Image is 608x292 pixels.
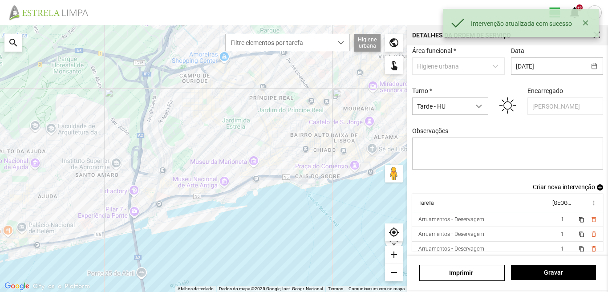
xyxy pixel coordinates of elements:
[418,216,484,223] div: Arruamentos - Deservagem
[385,264,403,281] div: remove
[349,286,405,291] a: Comunicar um erro no mapa
[412,47,456,54] label: Área funcional *
[590,245,597,252] button: delete_outline
[578,217,584,223] span: content_copy
[385,223,403,241] div: my_location
[178,286,214,292] button: Atalhos de teclado
[418,231,484,237] div: Arruamentos - Deservagem
[2,280,32,292] img: Google
[354,34,381,52] div: Higiene urbana
[328,286,343,291] a: Termos (abre num novo separador)
[418,246,484,252] div: Arruamentos - Deservagem
[219,286,323,291] span: Dados do mapa ©2025 Google, Inst. Geogr. Nacional
[597,184,603,191] span: add
[385,165,403,182] button: Arraste o Pegman para o mapa para abrir o Street View
[561,216,564,223] span: 1
[511,47,524,54] label: Data
[412,127,448,134] label: Observações
[2,280,32,292] a: Abrir esta área no Google Maps (abre uma nova janela)
[578,216,585,223] button: content_copy
[6,4,98,20] img: file
[533,183,595,191] span: Criar nova intervenção
[548,6,562,19] span: view_day
[4,34,22,52] div: search
[578,246,584,252] span: content_copy
[590,216,597,223] button: delete_outline
[576,4,583,11] div: +9
[590,231,597,238] button: delete_outline
[413,98,470,114] span: Tarde - HU
[578,231,584,237] span: content_copy
[568,6,581,19] span: notifications
[561,231,564,237] span: 1
[471,20,579,27] div: Intervenção atualizada com sucesso
[412,87,432,94] label: Turno *
[385,34,403,52] div: public
[412,32,511,38] div: Detalhes da Ordem de Serviço
[332,34,350,51] div: dropdown trigger
[552,200,571,206] div: [GEOGRAPHIC_DATA]
[385,56,403,74] div: touch_app
[578,231,585,238] button: content_copy
[590,199,597,207] span: more_vert
[499,96,515,115] img: 01d.svg
[385,246,403,264] div: add
[418,200,434,206] div: Tarefa
[511,265,596,280] button: Gravar
[578,245,585,252] button: content_copy
[419,265,504,281] a: Imprimir
[515,269,591,276] span: Gravar
[561,246,564,252] span: 1
[226,34,332,51] span: Filtre elementos por tarefa
[527,87,563,94] label: Encarregado
[470,98,488,114] div: dropdown trigger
